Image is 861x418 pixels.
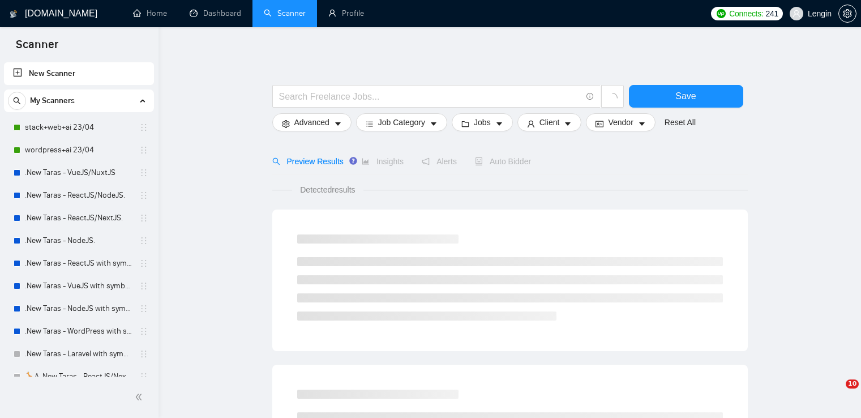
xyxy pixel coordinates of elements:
[461,120,469,128] span: folder
[8,97,25,105] span: search
[517,113,582,131] button: userClientcaret-down
[362,157,404,166] span: Insights
[839,9,856,18] span: setting
[25,365,132,388] a: 🦒A .New Taras - ReactJS/NextJS usual 23/04
[675,89,696,103] span: Save
[422,157,430,165] span: notification
[348,156,358,166] div: Tooltip anchor
[135,391,146,403] span: double-left
[7,36,67,60] span: Scanner
[607,93,618,103] span: loading
[139,191,148,200] span: holder
[717,9,726,18] img: upwork-logo.png
[292,184,363,196] span: Detected results
[638,120,646,128] span: caret-down
[430,120,438,128] span: caret-down
[422,157,457,166] span: Alerts
[139,372,148,381] span: holder
[139,168,148,177] span: holder
[139,349,148,359] span: holder
[10,5,18,23] img: logo
[366,120,374,128] span: bars
[25,252,132,275] a: .New Taras - ReactJS with symbols
[378,116,425,129] span: Job Category
[452,113,513,131] button: folderJobscaret-down
[139,214,148,223] span: holder
[475,157,531,166] span: Auto Bidder
[279,89,581,104] input: Search Freelance Jobs...
[13,62,145,85] a: New Scanner
[495,120,503,128] span: caret-down
[272,157,280,165] span: search
[282,120,290,128] span: setting
[328,8,364,18] a: userProfile
[139,304,148,313] span: holder
[139,146,148,155] span: holder
[474,116,491,129] span: Jobs
[356,113,447,131] button: barsJob Categorycaret-down
[838,5,856,23] button: setting
[25,275,132,297] a: .New Taras - VueJS with symbols
[586,113,655,131] button: idcardVendorcaret-down
[25,297,132,320] a: .New Taras - NodeJS with symbols
[564,120,572,128] span: caret-down
[362,157,370,165] span: area-chart
[846,379,859,389] span: 10
[25,320,132,343] a: .New Taras - WordPress with symbols
[665,116,696,129] a: Reset All
[139,281,148,291] span: holder
[596,120,603,128] span: idcard
[25,116,132,139] a: stack+web+ai 23/04
[729,7,763,20] span: Connects:
[30,89,75,112] span: My Scanners
[823,379,850,407] iframe: Intercom live chat
[139,327,148,336] span: holder
[25,139,132,161] a: wordpress+ai 23/04
[272,157,344,166] span: Preview Results
[586,93,594,100] span: info-circle
[25,184,132,207] a: .New Taras - ReactJS/NodeJS.
[133,8,167,18] a: homeHome
[25,343,132,365] a: .New Taras - Laravel with symbols
[8,92,26,110] button: search
[793,10,800,18] span: user
[527,120,535,128] span: user
[25,229,132,252] a: .New Taras - NodeJS.
[139,123,148,132] span: holder
[475,157,483,165] span: robot
[608,116,633,129] span: Vendor
[765,7,778,20] span: 241
[139,236,148,245] span: holder
[4,62,154,85] li: New Scanner
[294,116,329,129] span: Advanced
[539,116,560,129] span: Client
[838,9,856,18] a: setting
[272,113,352,131] button: settingAdvancedcaret-down
[139,259,148,268] span: holder
[264,8,306,18] a: searchScanner
[629,85,743,108] button: Save
[25,207,132,229] a: .New Taras - ReactJS/NextJS.
[190,8,241,18] a: dashboardDashboard
[25,161,132,184] a: .New Taras - VueJS/NuxtJS
[334,120,342,128] span: caret-down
